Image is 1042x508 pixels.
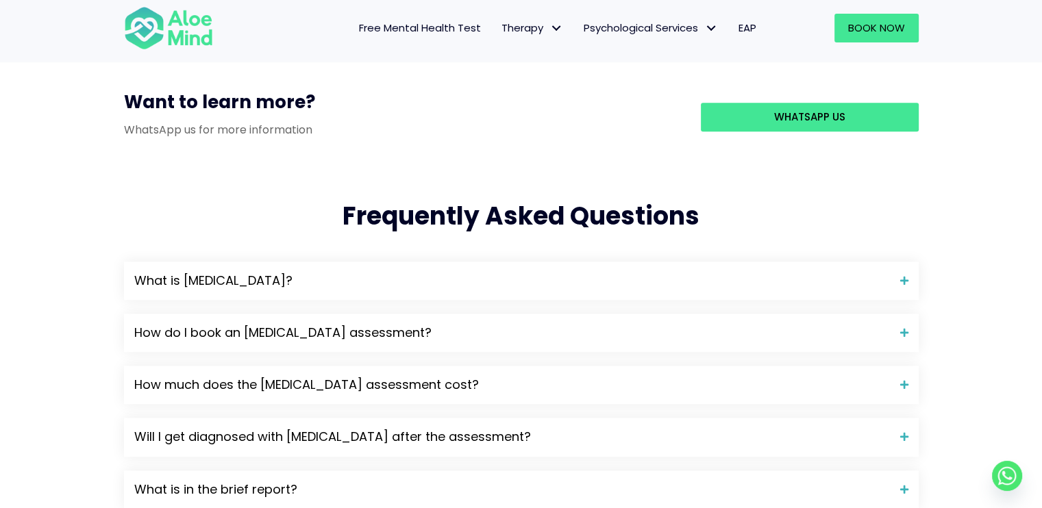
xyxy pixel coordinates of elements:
[739,21,756,35] span: EAP
[124,122,680,138] p: WhatsApp us for more information
[834,14,919,42] a: Book Now
[547,18,567,38] span: Therapy: submenu
[134,272,890,290] span: What is [MEDICAL_DATA]?
[124,90,680,121] h3: Want to learn more?
[134,428,890,446] span: Will I get diagnosed with [MEDICAL_DATA] after the assessment?
[134,324,890,342] span: How do I book an [MEDICAL_DATA] assessment?
[701,103,919,131] a: WhatsApp us
[491,14,573,42] a: TherapyTherapy: submenu
[134,481,890,498] span: What is in the brief report?
[573,14,728,42] a: Psychological ServicesPsychological Services: submenu
[728,14,767,42] a: EAP
[992,461,1022,491] a: Whatsapp
[584,21,718,35] span: Psychological Services
[702,18,721,38] span: Psychological Services: submenu
[124,5,213,51] img: Aloe mind Logo
[349,14,491,42] a: Free Mental Health Test
[501,21,563,35] span: Therapy
[848,21,905,35] span: Book Now
[343,199,699,233] span: Frequently Asked Questions
[774,110,845,124] span: WhatsApp us
[359,21,481,35] span: Free Mental Health Test
[231,14,767,42] nav: Menu
[134,376,890,394] span: How much does the [MEDICAL_DATA] assessment cost?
